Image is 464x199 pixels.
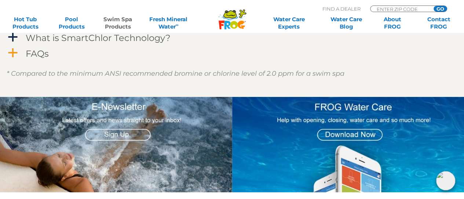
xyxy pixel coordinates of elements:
p: Find A Dealer [322,5,361,12]
input: Zip Code Form [376,6,425,12]
em: * Compared to the minimum ANSI recommended bromine or chlorine level of 2.0 ppm for a swim spa [7,70,344,78]
h4: FAQs [26,49,49,59]
a: AboutFROG [375,16,410,30]
h4: What is SmartChlor Technology? [26,33,171,43]
a: Water CareBlog [328,16,364,30]
input: GO [434,6,447,12]
a: Fresh MineralWater∞ [146,16,191,30]
a: Water CareExperts [260,16,318,30]
img: openIcon [436,171,455,190]
span: a [7,48,18,59]
span: a [7,32,18,43]
a: Swim SpaProducts [100,16,136,30]
a: a What is SmartChlor Technology? [7,31,458,45]
sup: ∞ [176,22,179,27]
a: Hot TubProducts [7,16,43,30]
a: ContactFROG [421,16,457,30]
a: a FAQs [7,47,458,60]
a: PoolProducts [54,16,89,30]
